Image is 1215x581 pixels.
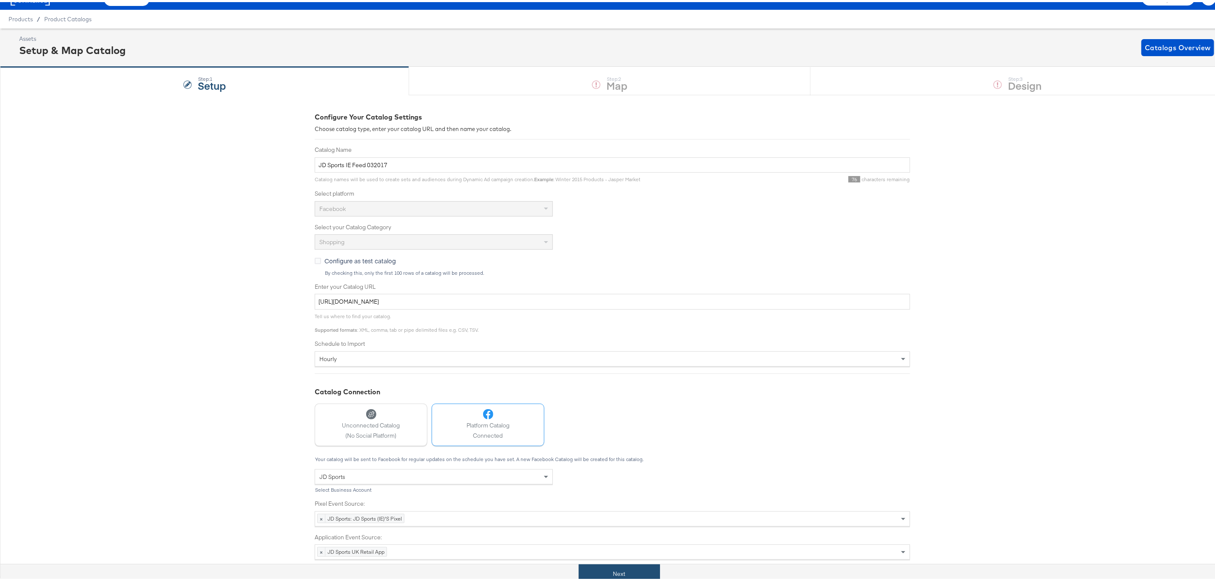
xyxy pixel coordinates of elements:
span: hourly [319,353,337,361]
span: Configure as test catalog [324,254,396,263]
strong: Setup [198,76,226,90]
span: 76 [848,174,860,180]
div: Choose catalog type, enter your catalog URL and then name your catalog. [315,123,910,131]
button: Platform CatalogConnected [432,402,544,444]
div: Catalog Connection [315,385,910,395]
label: Schedule to Import [315,338,910,346]
span: Tell us where to find your catalog. : XML, comma, tab or pipe delimited files e.g. CSV, TSV. [315,311,478,331]
a: Product Catalogs [44,14,91,20]
span: / [33,14,44,20]
span: (No Social Platform) [342,430,400,438]
div: Assets [19,33,126,41]
div: Configure Your Catalog Settings [315,110,910,120]
span: × [318,512,325,521]
div: Your catalog will be sent to Facebook for regular updates on the schedule you have set. A new Fac... [315,454,910,460]
label: Catalog Name [315,144,910,152]
div: Step: 1 [198,74,226,80]
label: Select platform [315,188,910,196]
input: Name your catalog e.g. My Dynamic Product Catalog [315,155,910,171]
span: JD Sports: JD Sports (IE)'s Pixel [325,512,404,521]
span: Connected [467,430,509,438]
div: By checking this, only the first 100 rows of a catalog will be processed. [324,268,910,274]
div: Setup & Map Catalog [19,41,126,55]
span: JD Sports UK retail app [325,545,387,554]
button: Catalogs Overview [1141,37,1214,54]
label: Enter your Catalog URL [315,281,910,289]
div: Select Business Account [315,485,553,491]
span: Catalogs Overview [1145,40,1211,51]
span: Unconnected Catalog [342,419,400,427]
span: JD Sports [319,471,345,478]
button: Unconnected Catalog(No Social Platform) [315,402,427,444]
div: characters remaining [640,174,910,181]
label: Application Event Source: [315,531,910,539]
span: Catalog names will be used to create sets and audiences during Dynamic Ad campaign creation. : Wi... [315,174,640,180]
strong: Supported formats [315,325,357,331]
input: Enter Catalog URL, e.g. http://www.example.com/products.xml [315,292,910,308]
label: Pixel Event Source: [315,498,910,506]
span: Facebook [319,203,346,211]
label: Select your Catalog Category [315,221,910,229]
span: Platform Catalog [467,419,509,427]
strong: Example [534,174,553,180]
span: Products [9,14,33,20]
span: × [318,545,325,554]
span: Shopping [319,236,344,244]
